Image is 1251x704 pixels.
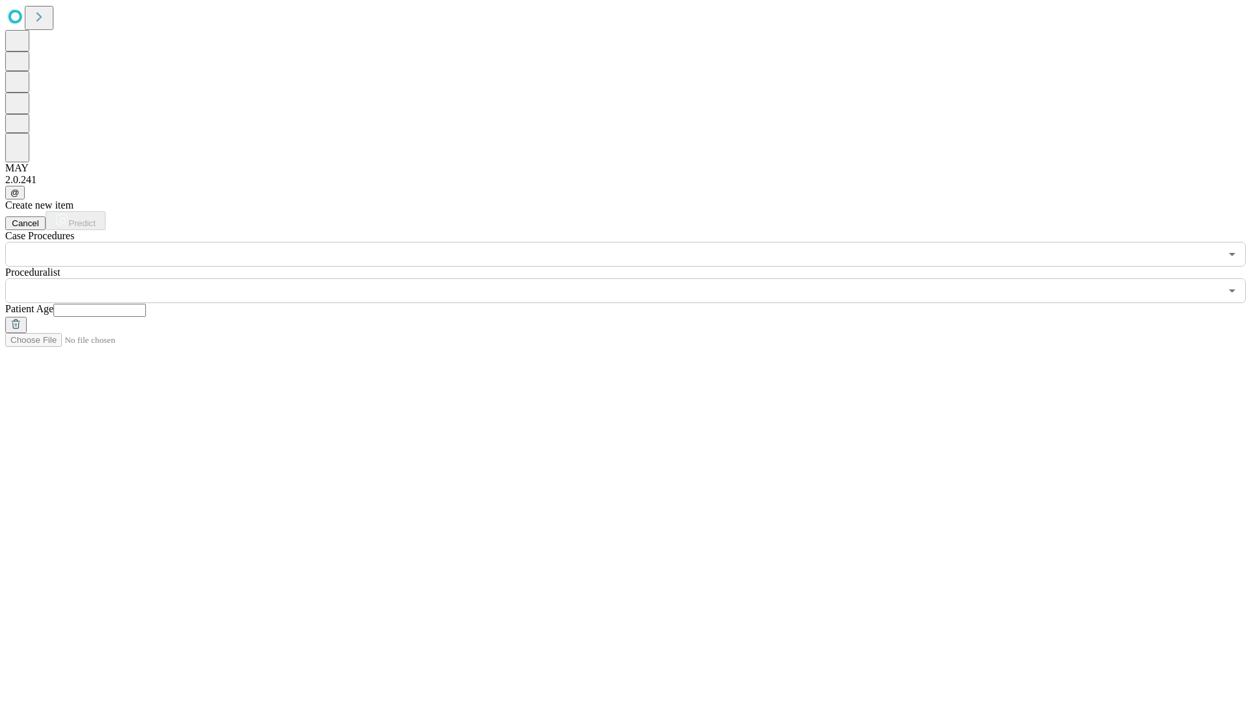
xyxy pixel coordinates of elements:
[5,267,60,278] span: Proceduralist
[5,230,74,241] span: Scheduled Procedure
[5,303,53,314] span: Patient Age
[5,186,25,199] button: @
[5,162,1246,174] div: MAY
[46,211,106,230] button: Predict
[1223,245,1241,263] button: Open
[5,199,74,211] span: Create new item
[5,174,1246,186] div: 2.0.241
[12,218,39,228] span: Cancel
[68,218,95,228] span: Predict
[1223,282,1241,300] button: Open
[5,216,46,230] button: Cancel
[10,188,20,198] span: @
